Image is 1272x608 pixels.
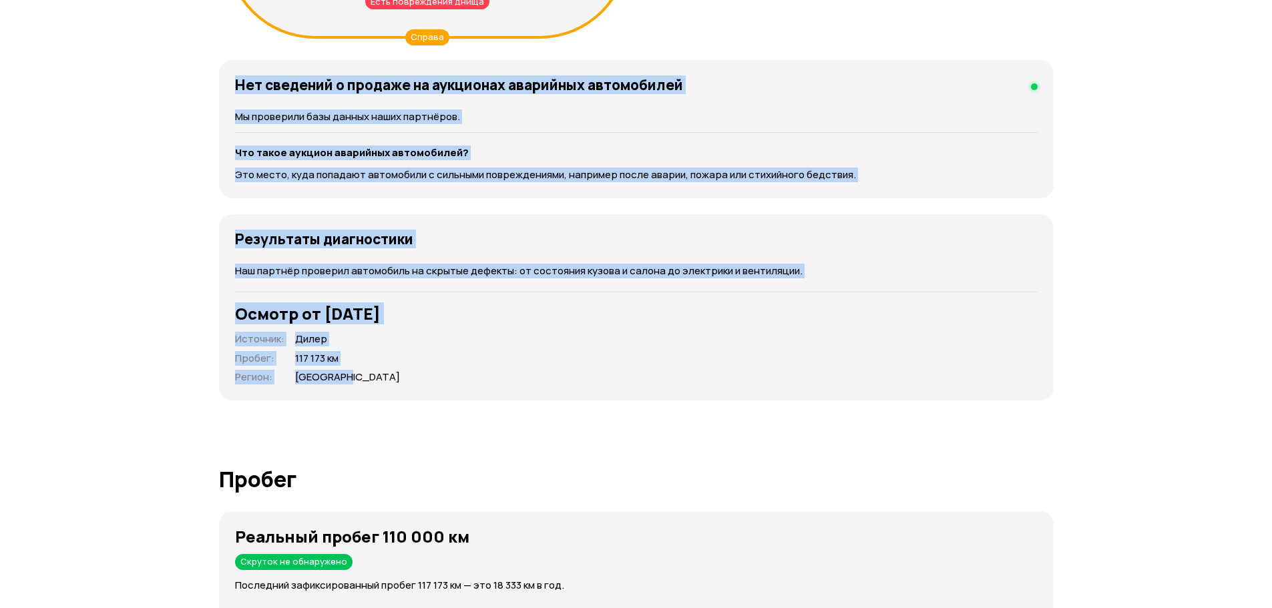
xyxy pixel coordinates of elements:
div: Справа [405,29,449,45]
p: Наш партнёр проверил автомобиль на скрытые дефекты: от состояния кузова и салона до электрики и в... [235,264,1038,278]
strong: Реальный пробег 110 000 км [235,525,469,547]
h4: Результаты диагностики [235,230,413,248]
h1: Пробег [219,467,1054,491]
h3: Осмотр от [DATE] [235,304,1038,323]
p: Последний зафиксированный пробег 117 173 км — это 18 333 км в год. [235,578,1054,593]
p: Мы проверили базы данных наших партнёров. [235,109,1038,124]
span: 117 173 км [295,352,400,366]
div: Скруток не обнаружено [235,554,353,570]
strong: Что такое аукцион аварийных автомобилей? [235,145,469,160]
span: Пробег : [235,351,274,365]
span: Источник : [235,332,284,346]
span: Регион : [235,370,272,384]
h4: Нет сведений о продаже на аукционах аварийных автомобилей [235,76,683,93]
span: [GEOGRAPHIC_DATA] [295,370,400,384]
p: Это место, куда попадают автомобили с сильными повреждениями, например после аварии, пожара или с... [235,168,1038,182]
span: Дилер [295,332,400,346]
